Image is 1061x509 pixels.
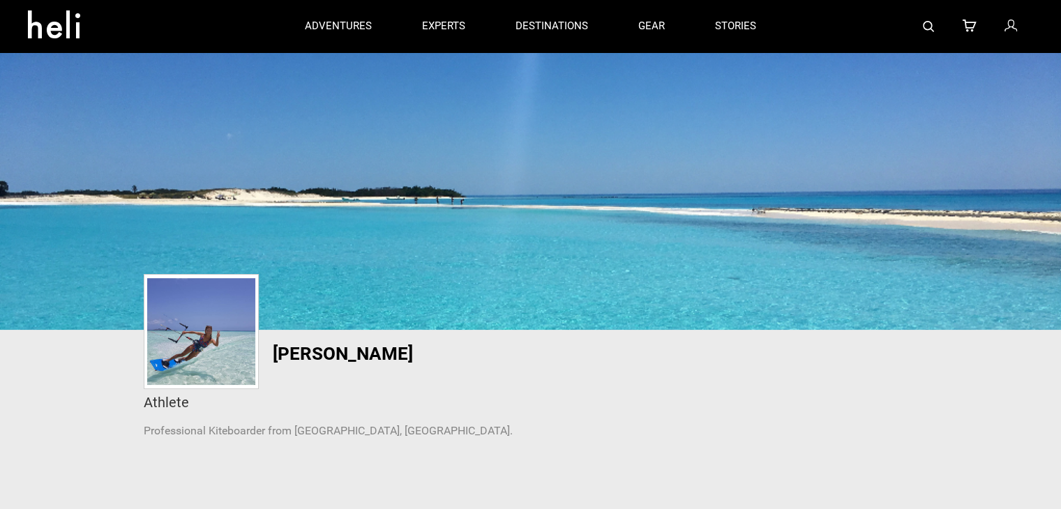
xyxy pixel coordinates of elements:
p: destinations [516,19,588,33]
p: adventures [305,19,372,33]
p: Professional Kiteboarder from [GEOGRAPHIC_DATA], [GEOGRAPHIC_DATA]. [144,423,918,439]
p: experts [422,19,465,33]
div: Athlete [144,393,918,413]
h1: [PERSON_NAME] [273,344,663,363]
img: profile_pic_bb1e5e943bc1b121af342cf4ff37a2ce.png [147,278,255,385]
img: search-bar-icon.svg [923,21,934,32]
